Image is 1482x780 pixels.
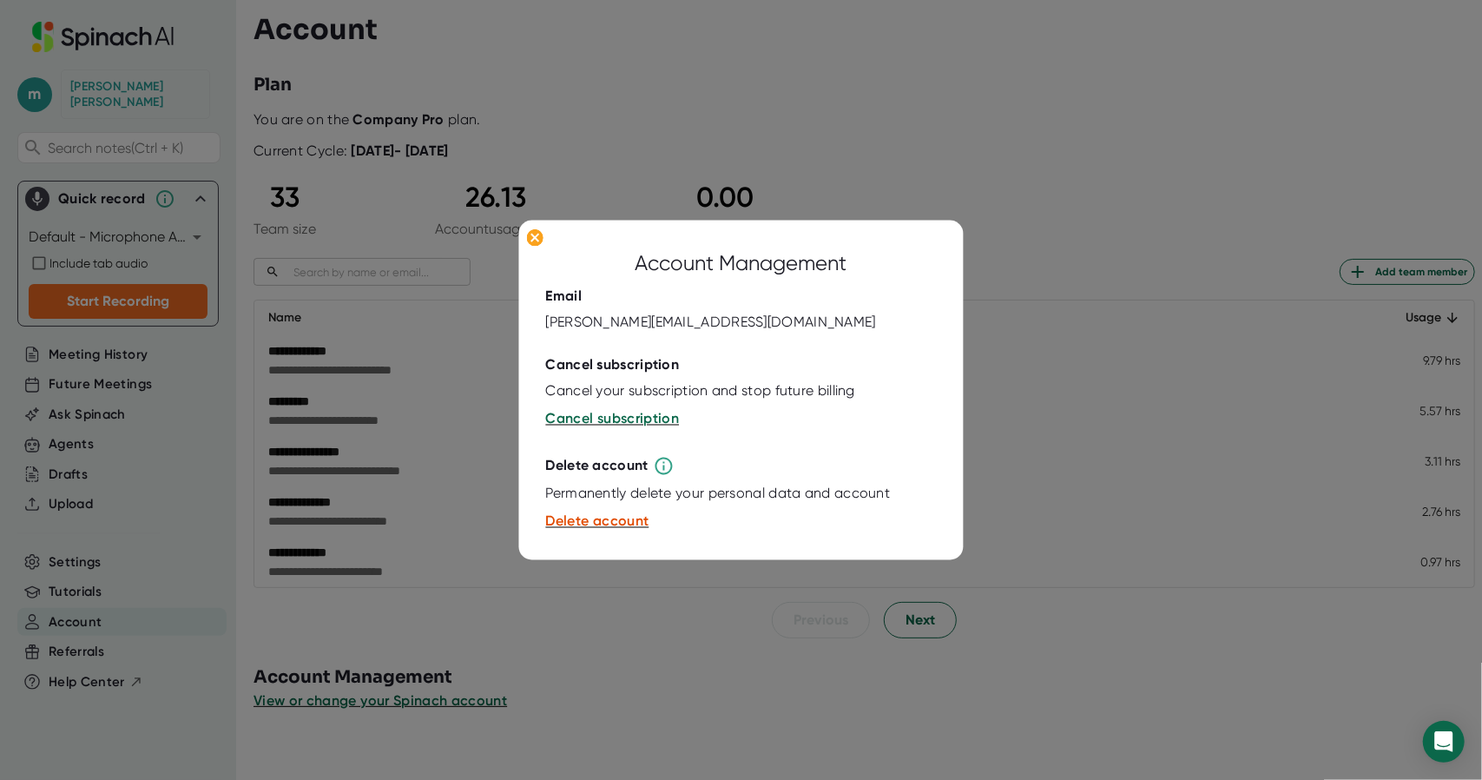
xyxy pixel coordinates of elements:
[546,411,680,427] span: Cancel subscription
[546,288,583,305] div: Email
[546,357,680,374] div: Cancel subscription
[636,248,847,279] div: Account Management
[546,512,649,532] button: Delete account
[1423,721,1465,763] div: Open Intercom Messenger
[546,409,680,430] button: Cancel subscription
[546,383,855,400] div: Cancel your subscription and stop future billing
[546,314,876,331] div: [PERSON_NAME][EMAIL_ADDRESS][DOMAIN_NAME]
[546,513,649,530] span: Delete account
[546,486,891,503] div: Permanently delete your personal data and account
[546,458,649,475] div: Delete account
